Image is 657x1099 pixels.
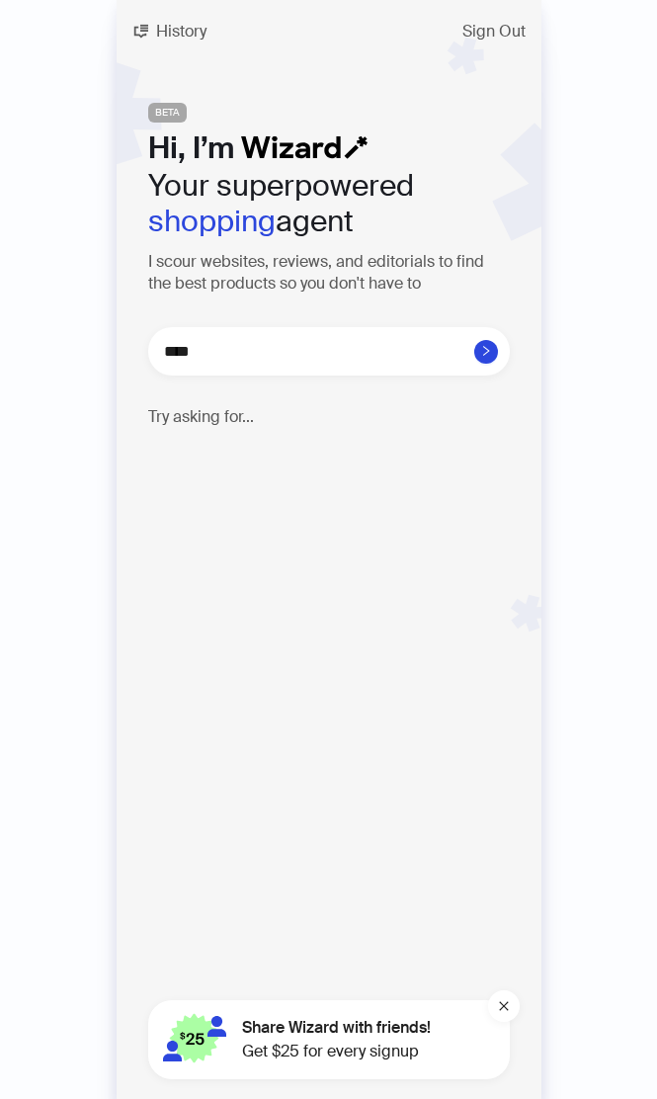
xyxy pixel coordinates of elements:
span: close [498,1000,510,1012]
span: Hi, I’m [148,128,234,167]
span: Share Wizard with friends! [242,1016,431,1040]
span: Get $25 for every signup [242,1040,431,1063]
span: Sign Out [462,24,526,40]
h2: Your superpowered agent [148,168,510,239]
span: BETA [148,103,187,123]
span: History [156,24,206,40]
em: shopping [148,202,276,240]
span: right [480,345,492,357]
button: History [117,16,222,47]
button: Sign Out [447,16,541,47]
h4: Try asking for... [148,407,510,426]
h3: I scour websites, reviews, and editorials to find the best products so you don't have to [148,251,510,296]
button: Share Wizard with friends!Get $25 for every signup [148,1000,510,1079]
